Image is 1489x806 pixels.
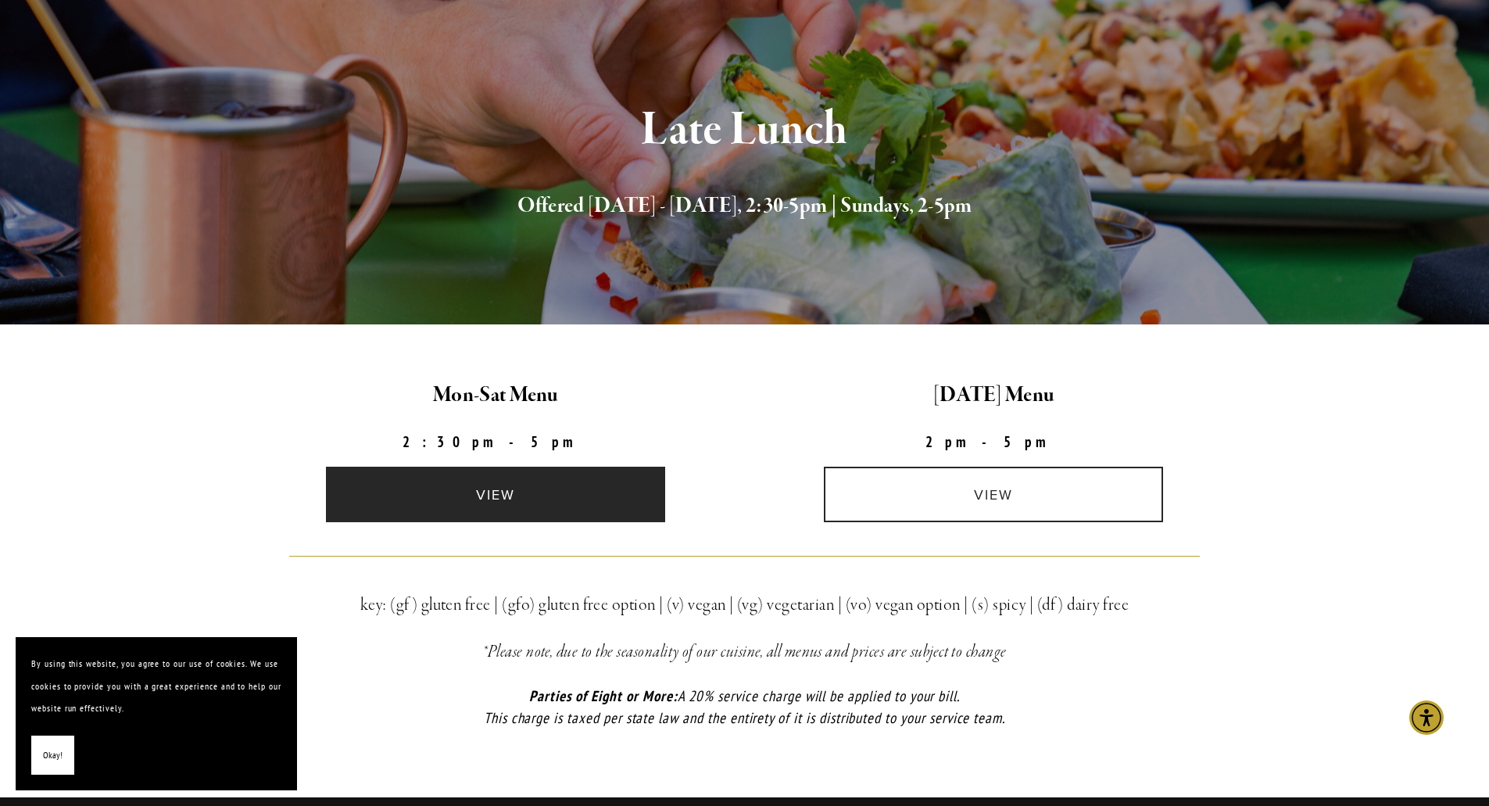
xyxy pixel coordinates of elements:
section: Cookie banner [16,637,297,790]
strong: 2pm-5pm [925,432,1061,451]
h2: Offered [DATE] - [DATE], 2:30-5pm | Sundays, 2-5pm [289,190,1201,223]
h1: Late Lunch [289,105,1201,156]
em: A 20% service charge will be applied to your bill. This charge is taxed per state law and the ent... [484,686,1005,728]
h2: Mon-Sat Menu [260,379,732,412]
strong: 2:30pm-5pm [403,432,589,451]
em: *Please note, due to the seasonality of our cuisine, all menus and prices are subject to change [482,641,1007,663]
h3: key: (gf) gluten free | (gfo) gluten free option | (v) vegan | (vg) vegetarian | (vo) vegan optio... [289,591,1201,619]
button: Okay! [31,736,74,776]
span: Okay! [43,744,63,767]
em: Parties of Eight or More: [529,686,678,705]
p: By using this website, you agree to our use of cookies. We use cookies to provide you with a grea... [31,653,281,720]
h2: [DATE] Menu [758,379,1229,412]
a: view [824,467,1163,522]
div: Accessibility Menu [1409,700,1444,735]
a: view [326,467,665,522]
